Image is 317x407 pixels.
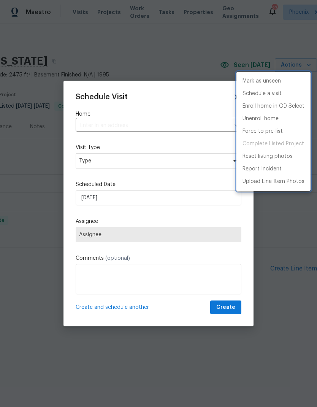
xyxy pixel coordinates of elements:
[243,178,304,186] p: Upload Line Item Photos
[243,153,293,161] p: Reset listing photos
[243,77,281,85] p: Mark as unseen
[243,127,283,135] p: Force to pre-list
[243,165,282,173] p: Report Incident
[243,115,279,123] p: Unenroll home
[236,138,311,150] span: Project is already completed
[243,90,282,98] p: Schedule a visit
[243,102,304,110] p: Enroll home in OD Select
